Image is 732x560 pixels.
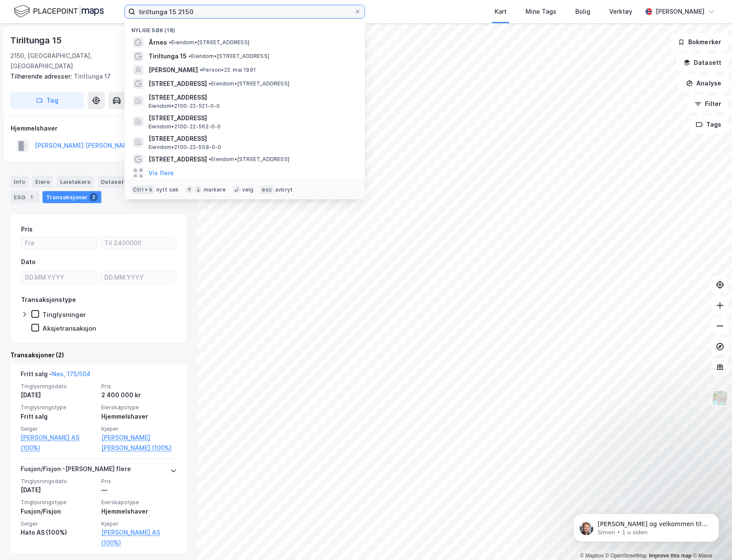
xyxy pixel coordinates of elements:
[101,499,177,506] span: Eierskapstype
[21,432,96,453] a: [PERSON_NAME] AS (100%)
[101,485,177,495] div: —
[21,520,96,527] span: Selger
[11,123,187,134] div: Hjemmelshaver
[676,54,729,71] button: Datasett
[10,33,63,47] div: Tiriltunga 15
[580,553,604,559] a: Mapbox
[209,156,289,163] span: Eiendom • [STREET_ADDRESS]
[131,186,155,194] div: Ctrl + k
[149,103,220,110] span: Eiendom • 2100-22-521-0-0
[14,4,104,19] img: logo.f888ab2527a4732fd821a326f86c7f29.svg
[43,191,101,203] div: Transaksjoner
[135,5,354,18] input: Søk på adresse, matrikkel, gårdeiere, leietakere eller personer
[671,33,729,51] button: Bokmerker
[21,506,96,517] div: Fusjon/Fisjon
[149,168,174,178] button: Vis flere
[21,224,33,234] div: Pris
[149,37,167,48] span: Årnes
[21,485,96,495] div: [DATE]
[52,370,91,377] a: Nes, 175/504
[10,92,84,109] button: Tag
[204,186,226,193] div: markere
[149,123,221,130] span: Eiendom • 2100-22-562-0-0
[209,156,211,162] span: •
[10,73,74,80] span: Tilhørende adresser:
[89,193,98,201] div: 2
[101,411,177,422] div: Hjemmelshaver
[169,39,249,46] span: Eiendom • [STREET_ADDRESS]
[149,65,198,75] span: [PERSON_NAME]
[209,80,211,87] span: •
[101,520,177,527] span: Kjøper
[200,67,256,73] span: Person • 22. mai 1991
[687,95,729,113] button: Filter
[21,404,96,411] span: Tinglysningstype
[169,39,171,46] span: •
[149,79,207,89] span: [STREET_ADDRESS]
[101,432,177,453] a: [PERSON_NAME] [PERSON_NAME] (100%)
[101,383,177,390] span: Pris
[10,191,39,203] div: ESG
[575,6,590,17] div: Bolig
[149,51,187,61] span: Tiriltunga 15
[21,271,97,284] input: DD.MM.YYYY
[10,350,187,360] div: Transaksjoner (2)
[32,176,53,188] div: Eiere
[209,80,289,87] span: Eiendom • [STREET_ADDRESS]
[679,75,729,92] button: Analyse
[21,369,91,383] div: Fritt salg -
[101,390,177,400] div: 2 400 000 kr
[21,390,96,400] div: [DATE]
[10,176,28,188] div: Info
[689,116,729,133] button: Tags
[495,6,507,17] div: Kart
[97,176,130,188] div: Datasett
[101,404,177,411] span: Eierskapstype
[21,295,76,305] div: Transaksjonstype
[188,53,269,60] span: Eiendom • [STREET_ADDRESS]
[156,186,179,193] div: nytt søk
[21,464,131,478] div: Fusjon/Fisjon - [PERSON_NAME] flere
[21,478,96,485] span: Tinglysningsdato
[10,51,149,71] div: 2150, [GEOGRAPHIC_DATA], [GEOGRAPHIC_DATA]
[525,6,556,17] div: Mine Tags
[21,527,96,538] div: Hato AS (100%)
[200,67,202,73] span: •
[149,92,355,103] span: [STREET_ADDRESS]
[609,6,632,17] div: Verktøy
[21,499,96,506] span: Tinglysningstype
[242,186,254,193] div: velg
[43,324,96,332] div: Aksjetransaksjon
[275,186,293,193] div: avbryt
[605,553,647,559] a: OpenStreetMap
[149,144,222,151] span: Eiendom • 2100-22-558-0-0
[21,411,96,422] div: Fritt salg
[27,193,36,201] div: 1
[101,237,176,250] input: Til 2400000
[712,390,728,406] img: Z
[21,237,97,250] input: Fra
[10,71,180,82] div: Tiriltunga 17
[656,6,705,17] div: [PERSON_NAME]
[101,506,177,517] div: Hjemmelshaver
[101,271,176,284] input: DD.MM.YYYY
[560,496,732,556] iframe: Intercom notifications melding
[43,310,86,319] div: Tinglysninger
[101,527,177,548] a: [PERSON_NAME] AS (100%)
[125,20,365,36] div: Nylige søk (18)
[101,425,177,432] span: Kjøper
[149,154,207,164] span: [STREET_ADDRESS]
[21,425,96,432] span: Selger
[21,383,96,390] span: Tinglysningsdato
[188,53,191,59] span: •
[21,257,36,267] div: Dato
[149,134,355,144] span: [STREET_ADDRESS]
[649,553,692,559] a: Improve this map
[101,478,177,485] span: Pris
[149,113,355,123] span: [STREET_ADDRESS]
[57,176,94,188] div: Leietakere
